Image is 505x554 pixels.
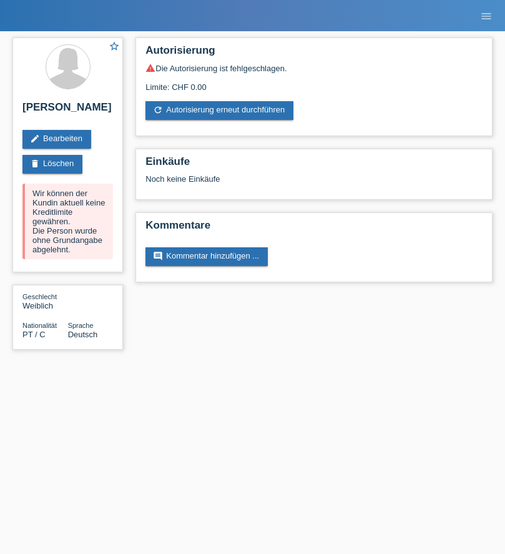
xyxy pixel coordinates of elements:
[480,10,493,22] i: menu
[22,293,57,300] span: Geschlecht
[22,130,91,149] a: editBearbeiten
[153,251,163,261] i: comment
[153,105,163,115] i: refresh
[145,44,483,63] h2: Autorisierung
[145,174,483,193] div: Noch keine Einkäufe
[22,322,57,329] span: Nationalität
[22,330,46,339] span: Portugal / C / 15.07.2013
[145,73,483,92] div: Limite: CHF 0.00
[145,101,293,120] a: refreshAutorisierung erneut durchführen
[145,156,483,174] h2: Einkäufe
[30,159,40,169] i: delete
[109,41,120,54] a: star_border
[145,63,483,73] div: Die Autorisierung ist fehlgeschlagen.
[22,155,82,174] a: deleteLöschen
[22,101,113,120] h2: [PERSON_NAME]
[68,322,94,329] span: Sprache
[474,12,499,19] a: menu
[145,63,155,73] i: warning
[109,41,120,52] i: star_border
[22,292,68,310] div: Weiblich
[68,330,98,339] span: Deutsch
[145,219,483,238] h2: Kommentare
[145,247,268,266] a: commentKommentar hinzufügen ...
[30,134,40,144] i: edit
[22,184,113,259] div: Wir können der Kundin aktuell keine Kreditlimite gewähren. Die Person wurde ohne Grundangabe abge...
